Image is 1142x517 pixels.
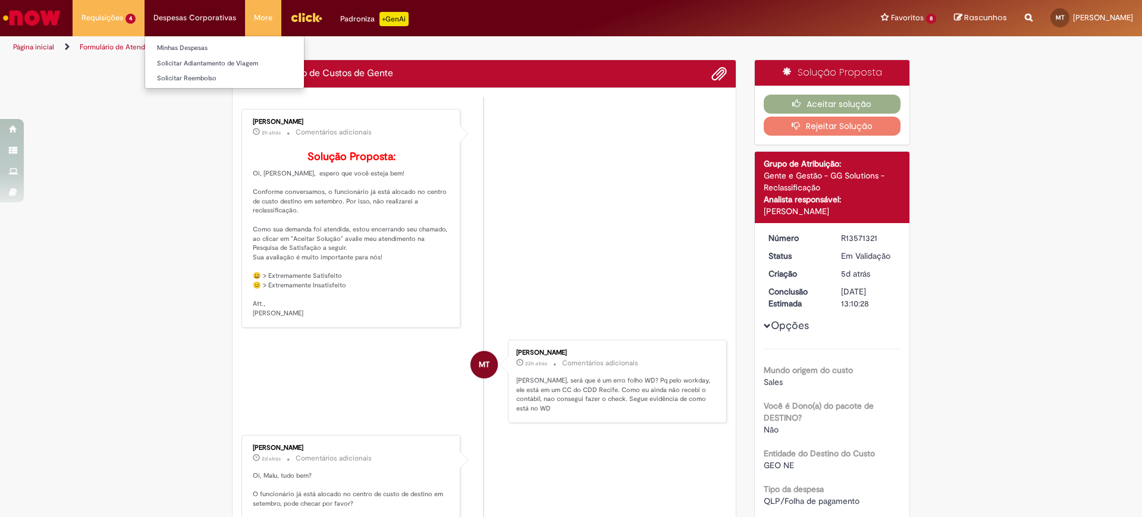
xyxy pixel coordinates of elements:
[1,6,62,30] img: ServiceNow
[253,444,451,452] div: [PERSON_NAME]
[711,66,727,82] button: Adicionar anexos
[254,12,272,24] span: More
[764,365,853,375] b: Mundo origem do custo
[562,358,638,368] small: Comentários adicionais
[296,127,372,137] small: Comentários adicionais
[764,117,901,136] button: Rejeitar Solução
[954,12,1007,24] a: Rascunhos
[470,351,498,378] div: Maria Luiza da Rocha Trece
[253,471,451,509] p: Oi, Malu, tudo bem? O funcionário já está alocado no centro de custo de destino em setembro, pode...
[145,36,305,89] ul: Despesas Corporativas
[926,14,936,24] span: 8
[764,193,901,205] div: Analista responsável:
[764,448,875,459] b: Entidade do Destino do Custo
[525,360,547,367] time: 30/09/2025 14:13:36
[296,453,372,463] small: Comentários adicionais
[755,60,910,86] div: Solução Proposta
[253,151,451,318] p: Oi, [PERSON_NAME], espero que você esteja bem! Conforme conversamos, o funcionário já está alocad...
[262,455,281,462] time: 29/09/2025 17:03:09
[308,150,396,164] b: Solução Proposta:
[760,268,833,280] dt: Criação
[760,232,833,244] dt: Número
[80,42,168,52] a: Formulário de Atendimento
[262,129,281,136] span: 2h atrás
[841,250,896,262] div: Em Validação
[764,496,859,506] span: QLP/Folha de pagamento
[253,118,451,126] div: [PERSON_NAME]
[525,360,547,367] span: 22h atrás
[760,250,833,262] dt: Status
[764,205,901,217] div: [PERSON_NAME]
[340,12,409,26] div: Padroniza
[153,12,236,24] span: Despesas Corporativas
[764,400,874,423] b: Você é Dono(a) do pacote de DESTINO?
[145,42,304,55] a: Minhas Despesas
[841,268,870,279] time: 26/09/2025 15:49:30
[262,129,281,136] time: 01/10/2025 09:52:10
[760,286,833,309] dt: Conclusão Estimada
[379,12,409,26] p: +GenAi
[9,36,752,58] ul: Trilhas de página
[764,170,901,193] div: Gente e Gestão - GG Solutions - Reclassificação
[841,268,870,279] span: 5d atrás
[145,72,304,85] a: Solicitar Reembolso
[479,350,490,379] span: MT
[81,12,123,24] span: Requisições
[764,424,779,435] span: Não
[764,95,901,114] button: Aceitar solução
[964,12,1007,23] span: Rascunhos
[891,12,924,24] span: Favoritos
[1056,14,1065,21] span: MT
[764,460,794,471] span: GEO NE
[290,8,322,26] img: click_logo_yellow_360x200.png
[841,232,896,244] div: R13571321
[145,57,304,70] a: Solicitar Adiantamento de Viagem
[841,268,896,280] div: 26/09/2025 15:49:30
[1073,12,1133,23] span: [PERSON_NAME]
[764,484,824,494] b: Tipo da despesa
[126,14,136,24] span: 4
[13,42,54,52] a: Página inicial
[841,286,896,309] div: [DATE] 13:10:28
[516,349,714,356] div: [PERSON_NAME]
[241,68,393,79] h2: Reclassificação de Custos de Gente Histórico de tíquete
[516,376,714,413] p: [PERSON_NAME], será que é um erro folho WD? Pq pelo workday, ele está em um CC do CDD Recife. Com...
[262,455,281,462] span: 2d atrás
[764,158,901,170] div: Grupo de Atribuição:
[764,377,783,387] span: Sales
